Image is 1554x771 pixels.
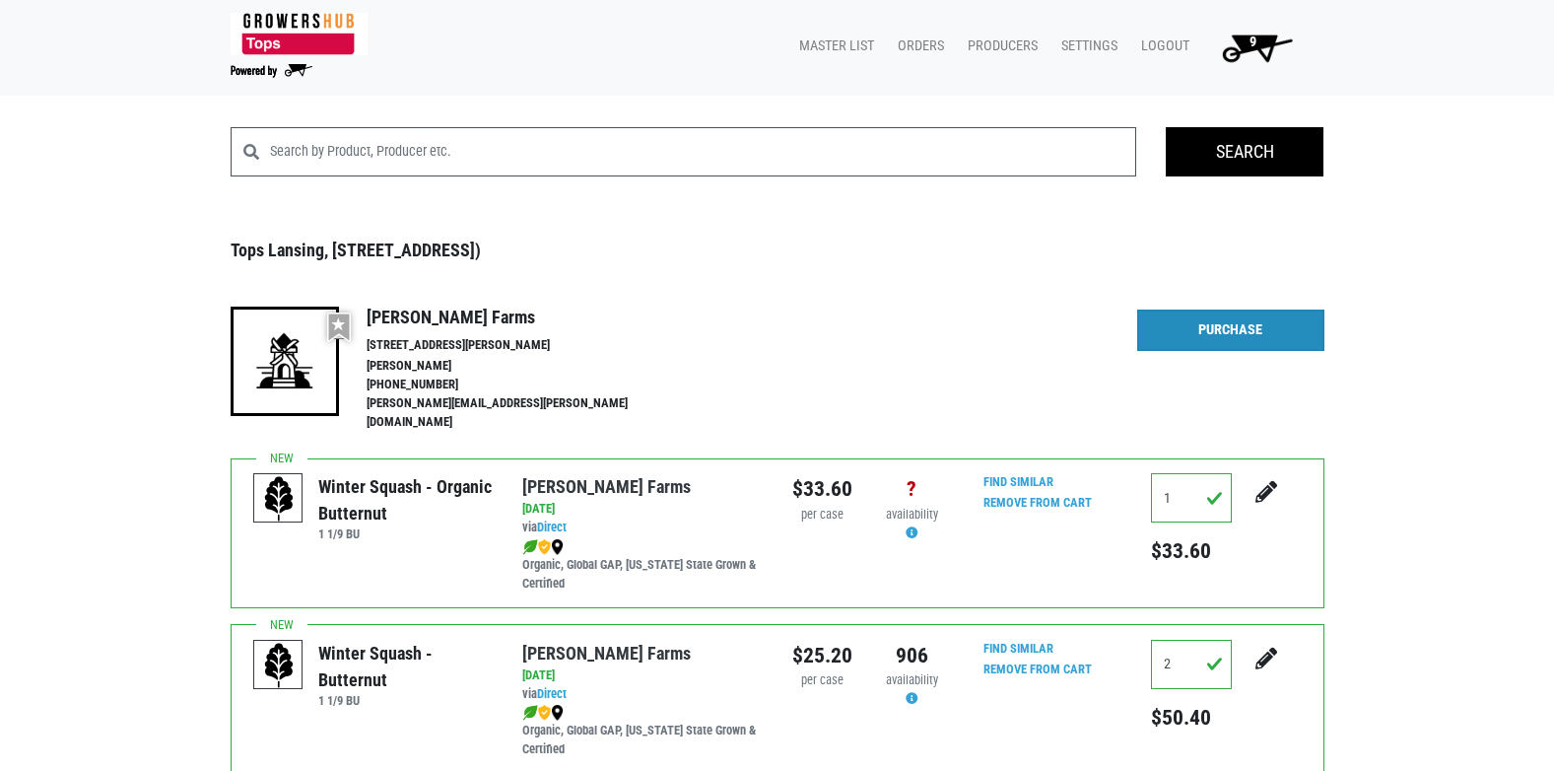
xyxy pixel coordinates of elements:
[367,307,670,328] h4: [PERSON_NAME] Farms
[952,28,1046,65] a: Producers
[367,357,670,376] li: [PERSON_NAME]
[538,539,551,555] img: safety-e55c860ca8c00a9c171001a62a92dabd.png
[538,705,551,721] img: safety-e55c860ca8c00a9c171001a62a92dabd.png
[1151,473,1232,523] input: Qty
[783,28,882,65] a: Master List
[522,539,538,555] img: leaf-e5c59151409436ccce96b2ca1b28e03c.png
[537,686,567,701] a: Direct
[792,640,852,671] div: $25.20
[1137,310,1324,351] a: Purchase
[367,376,670,394] li: [PHONE_NUMBER]
[972,492,1104,515] input: Remove From Cart
[367,394,670,432] li: [PERSON_NAME][EMAIL_ADDRESS][PERSON_NAME][DOMAIN_NAME]
[886,507,938,522] span: availability
[522,519,762,537] div: via
[231,307,339,415] img: 19-7441ae2ccb79c876ff41c34f3bd0da69.png
[792,473,852,505] div: $33.60
[1197,28,1309,67] a: 9
[1166,127,1323,176] input: Search
[318,640,493,693] div: Winter Squash - Butternut
[551,705,564,721] img: map_marker-0e94453035b3232a4d21701695807de9.png
[522,476,691,497] a: [PERSON_NAME] Farms
[522,500,762,519] div: [DATE]
[522,537,762,594] div: Organic, Global GAP, [US_STATE] State Grown & Certified
[231,13,368,55] img: 279edf242af8f9d49a69d9d2afa010fb.png
[254,474,304,524] img: placeholder-variety-43d6402dacf2d531de610a020419775a.svg
[537,520,567,534] a: Direct
[1151,640,1232,689] input: Qty
[1151,705,1232,731] h5: $50.40
[983,641,1053,656] a: Find Similar
[522,666,762,685] div: [DATE]
[882,640,942,671] div: 906
[972,659,1104,681] input: Remove From Cart
[367,336,670,355] li: [STREET_ADDRESS][PERSON_NAME]
[1250,34,1256,50] span: 9
[318,526,493,541] h6: 1 1/9 BU
[551,539,564,555] img: map_marker-0e94453035b3232a4d21701695807de9.png
[1213,28,1301,67] img: Cart
[522,643,691,664] a: [PERSON_NAME] Farms
[231,64,312,78] img: Powered by Big Wheelbarrow
[254,641,304,690] img: placeholder-variety-43d6402dacf2d531de610a020419775a.svg
[318,473,493,526] div: Winter Squash - Organic Butternut
[983,474,1053,489] a: Find Similar
[231,240,1324,261] h3: Tops Lansing, [STREET_ADDRESS])
[1125,28,1197,65] a: Logout
[882,28,952,65] a: Orders
[318,693,493,708] h6: 1 1/9 BU
[792,671,852,690] div: per case
[270,127,1137,176] input: Search by Product, Producer etc.
[886,672,938,687] span: availability
[792,506,852,525] div: per case
[882,473,942,505] div: ?
[1151,538,1232,564] h5: $33.60
[1046,28,1125,65] a: Settings
[522,703,762,759] div: Organic, Global GAP, [US_STATE] State Grown & Certified
[522,685,762,704] div: via
[522,705,538,721] img: leaf-e5c59151409436ccce96b2ca1b28e03c.png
